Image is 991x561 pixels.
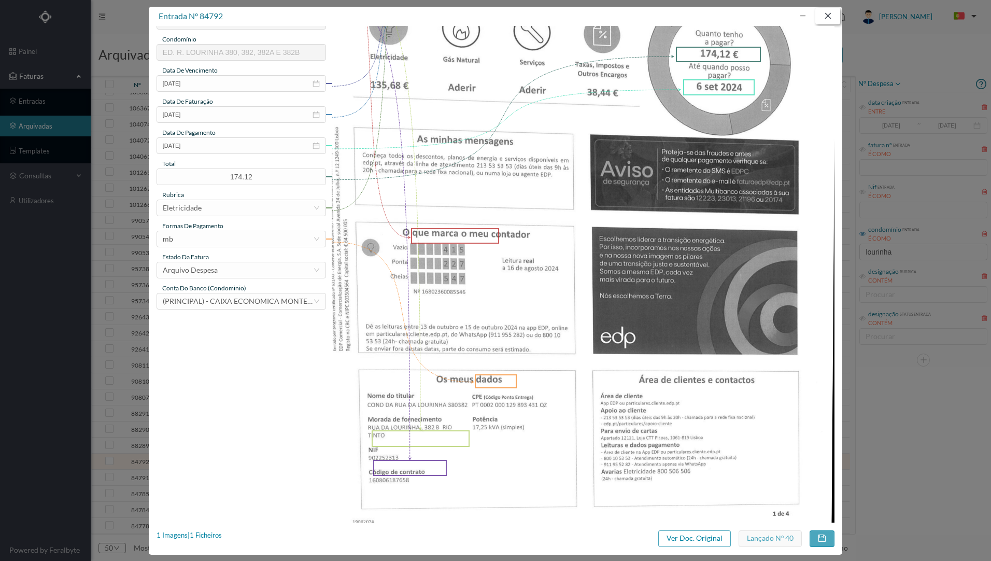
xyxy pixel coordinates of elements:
[658,530,731,547] button: Ver Doc. Original
[163,231,173,247] div: mb
[162,253,209,261] span: estado da fatura
[162,97,213,105] span: data de faturação
[163,200,202,216] div: Eletricidade
[162,35,196,43] span: condomínio
[162,129,216,136] span: data de pagamento
[313,111,320,118] i: icon: calendar
[314,298,320,304] i: icon: down
[162,191,184,199] span: rubrica
[163,297,404,305] span: (PRINCIPAL) - CAIXA ECONOMICA MONTEPIO GERAL ([FINANCIAL_ID])
[314,236,320,242] i: icon: down
[157,530,222,541] div: 1 Imagens | 1 Ficheiros
[159,11,223,21] span: entrada nº 84792
[945,8,981,25] button: PT
[314,267,320,273] i: icon: down
[739,530,802,547] button: Lançado nº 40
[162,160,176,167] span: total
[314,205,320,211] i: icon: down
[313,142,320,149] i: icon: calendar
[163,262,218,278] div: Arquivo Despesa
[313,80,320,87] i: icon: calendar
[162,66,218,74] span: data de vencimento
[162,222,223,230] span: Formas de Pagamento
[162,284,246,292] span: conta do banco (condominio)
